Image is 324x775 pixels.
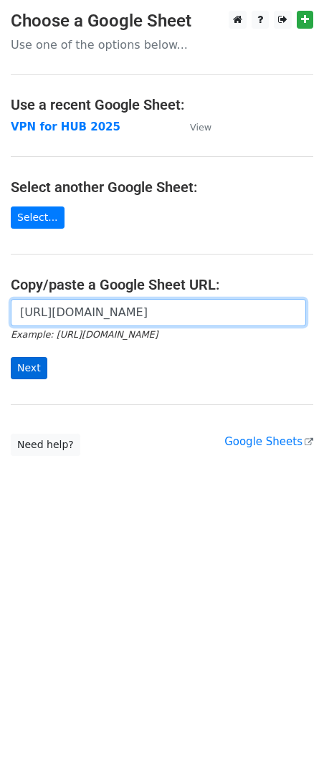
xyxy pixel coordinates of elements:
a: Google Sheets [224,435,313,448]
h3: Choose a Google Sheet [11,11,313,32]
a: Need help? [11,434,80,456]
a: VPN for HUB 2025 [11,120,120,133]
a: Select... [11,206,65,229]
p: Use one of the options below... [11,37,313,52]
input: Next [11,357,47,379]
small: View [190,122,211,133]
h4: Select another Google Sheet: [11,179,313,196]
small: Example: [URL][DOMAIN_NAME] [11,329,158,340]
h4: Use a recent Google Sheet: [11,96,313,113]
iframe: Chat Widget [252,706,324,775]
a: View [176,120,211,133]
input: Paste your Google Sheet URL here [11,299,306,326]
h4: Copy/paste a Google Sheet URL: [11,276,313,293]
